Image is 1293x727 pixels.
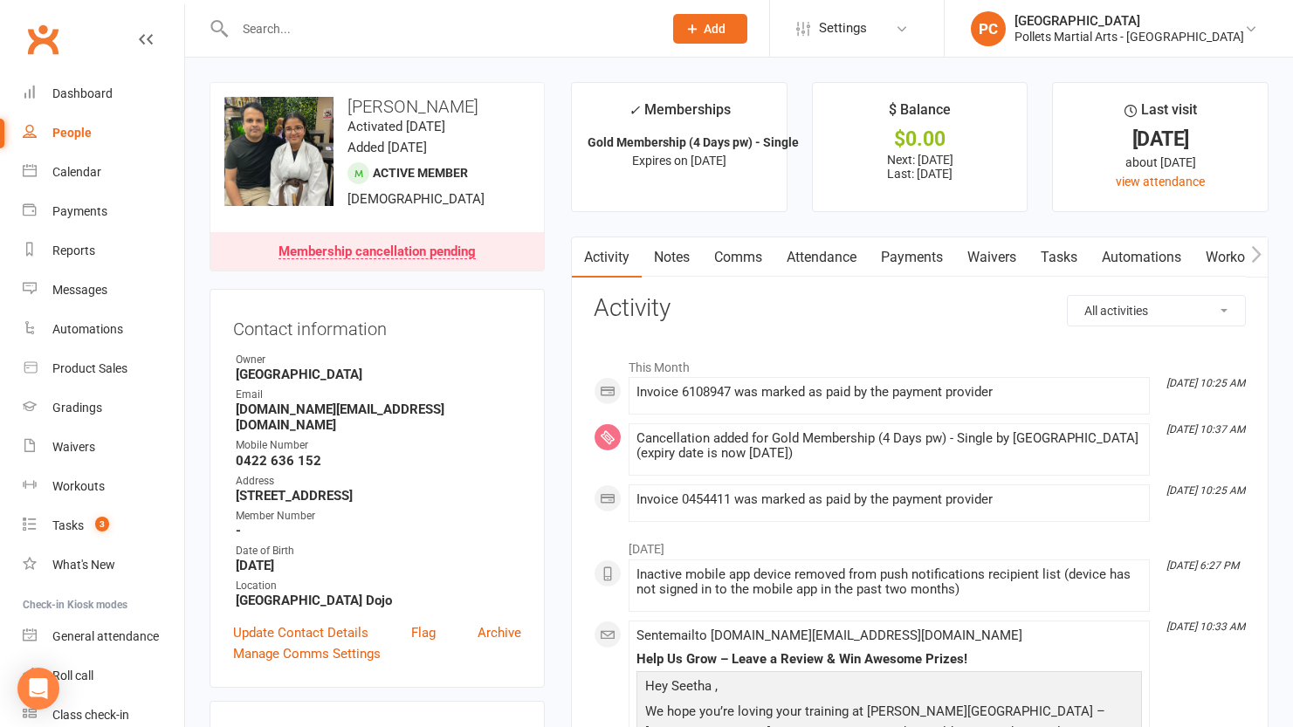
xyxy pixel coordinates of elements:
div: Location [236,578,521,594]
div: Help Us Grow – Leave a Review & Win Awesome Prizes! [636,652,1142,667]
strong: [STREET_ADDRESS] [236,488,521,504]
div: Inactive mobile app device removed from push notifications recipient list (device has not signed ... [636,567,1142,597]
a: Comms [702,237,774,278]
p: Hey Seetha , [641,676,1138,701]
div: Member Number [236,508,521,525]
div: $ Balance [889,99,951,130]
a: Manage Comms Settings [233,643,381,664]
div: Cancellation added for Gold Membership (4 Days pw) - Single by [GEOGRAPHIC_DATA] (expiry date is ... [636,431,1142,461]
div: Waivers [52,440,95,454]
h3: Contact information [233,312,521,339]
div: Memberships [629,99,731,131]
div: People [52,126,92,140]
span: Settings [819,9,867,48]
i: [DATE] 10:37 AM [1166,423,1245,436]
a: Workouts [23,467,184,506]
div: Address [236,473,521,490]
a: General attendance kiosk mode [23,617,184,656]
li: This Month [594,349,1246,377]
a: Waivers [23,428,184,467]
i: [DATE] 10:33 AM [1166,621,1245,633]
a: Tasks 3 [23,506,184,545]
i: [DATE] 6:27 PM [1166,559,1239,572]
a: Tasks [1028,237,1090,278]
strong: 0422 636 152 [236,453,521,469]
a: What's New [23,545,184,585]
div: Tasks [52,518,84,532]
i: ✓ [629,102,640,119]
div: Date of Birth [236,543,521,559]
a: Gradings [23,388,184,428]
strong: [DOMAIN_NAME][EMAIL_ADDRESS][DOMAIN_NAME] [236,401,521,433]
a: Reports [23,231,184,271]
a: Activity [572,237,642,278]
a: Notes [642,237,702,278]
div: Gradings [52,401,102,415]
div: Pollets Martial Arts - [GEOGRAPHIC_DATA] [1014,29,1244,45]
h3: [PERSON_NAME] [224,97,530,116]
div: [DATE] [1069,130,1252,148]
time: Added [DATE] [347,140,427,155]
i: [DATE] 10:25 AM [1166,377,1245,389]
a: Messages [23,271,184,310]
a: Automations [23,310,184,349]
strong: - [236,523,521,538]
div: Product Sales [52,361,127,375]
a: Waivers [955,237,1028,278]
div: PC [971,11,1006,46]
a: Dashboard [23,74,184,113]
div: Invoice 0454411 was marked as paid by the payment provider [636,492,1142,507]
span: Active member [373,166,468,180]
a: Attendance [774,237,869,278]
i: [DATE] 10:25 AM [1166,484,1245,497]
div: Owner [236,352,521,368]
span: Expires on [DATE] [632,154,726,168]
a: Flag [411,622,436,643]
a: Product Sales [23,349,184,388]
div: Last visit [1124,99,1197,130]
div: [GEOGRAPHIC_DATA] [1014,13,1244,29]
strong: Gold Membership (4 Days pw) - Single [588,135,799,149]
div: Dashboard [52,86,113,100]
a: Automations [1090,237,1193,278]
div: Calendar [52,165,101,179]
span: [DEMOGRAPHIC_DATA] [347,191,485,207]
div: Membership cancellation pending [279,245,476,259]
a: view attendance [1116,175,1205,189]
button: Add [673,14,747,44]
div: Invoice 6108947 was marked as paid by the payment provider [636,385,1142,400]
img: image1743471477.png [224,97,334,206]
p: Next: [DATE] Last: [DATE] [829,153,1012,181]
a: Clubworx [21,17,65,61]
h3: Activity [594,295,1246,322]
a: Roll call [23,656,184,696]
a: Update Contact Details [233,622,368,643]
div: What's New [52,558,115,572]
div: Reports [52,243,95,257]
div: Workouts [52,479,105,493]
div: Email [236,387,521,403]
strong: [GEOGRAPHIC_DATA] [236,367,521,382]
div: Messages [52,283,107,297]
div: Payments [52,204,107,218]
a: Payments [869,237,955,278]
a: Calendar [23,153,184,192]
input: Search... [230,17,650,41]
div: Mobile Number [236,437,521,454]
a: Workouts [1193,237,1276,278]
div: about [DATE] [1069,153,1252,172]
a: Payments [23,192,184,231]
span: Sent email to [DOMAIN_NAME][EMAIL_ADDRESS][DOMAIN_NAME] [636,628,1022,643]
span: 3 [95,517,109,532]
strong: [GEOGRAPHIC_DATA] Dojo [236,593,521,608]
span: Add [704,22,726,36]
time: Activated [DATE] [347,119,445,134]
a: Archive [478,622,521,643]
div: Automations [52,322,123,336]
div: General attendance [52,629,159,643]
div: Class check-in [52,708,129,722]
a: People [23,113,184,153]
li: [DATE] [594,531,1246,559]
div: Roll call [52,669,93,682]
div: Open Intercom Messenger [17,668,59,710]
